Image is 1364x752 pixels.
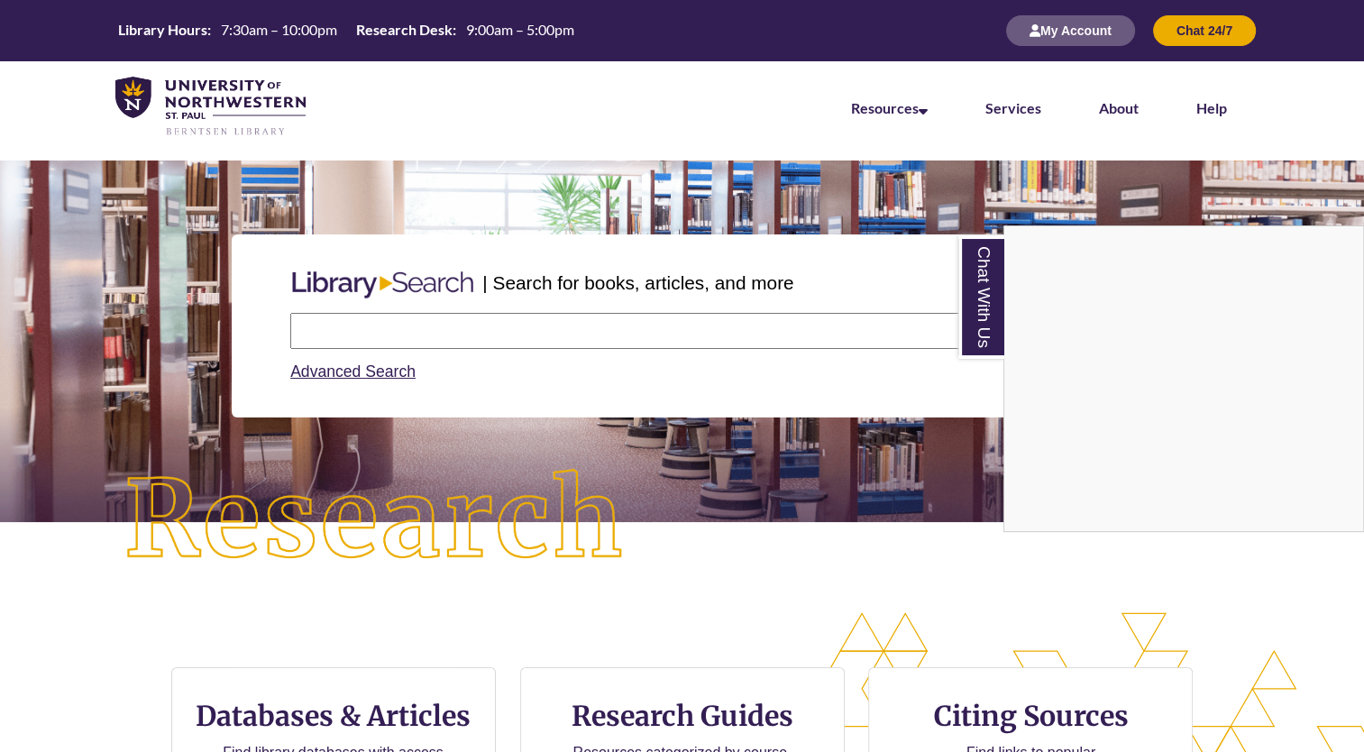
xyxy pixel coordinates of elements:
[1099,99,1139,116] a: About
[1196,99,1227,116] a: Help
[1004,226,1363,531] iframe: Chat Widget
[958,235,1004,359] a: Chat With Us
[851,99,928,116] a: Resources
[115,77,306,137] img: UNWSP Library Logo
[985,99,1041,116] a: Services
[1003,225,1364,532] div: Chat With Us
